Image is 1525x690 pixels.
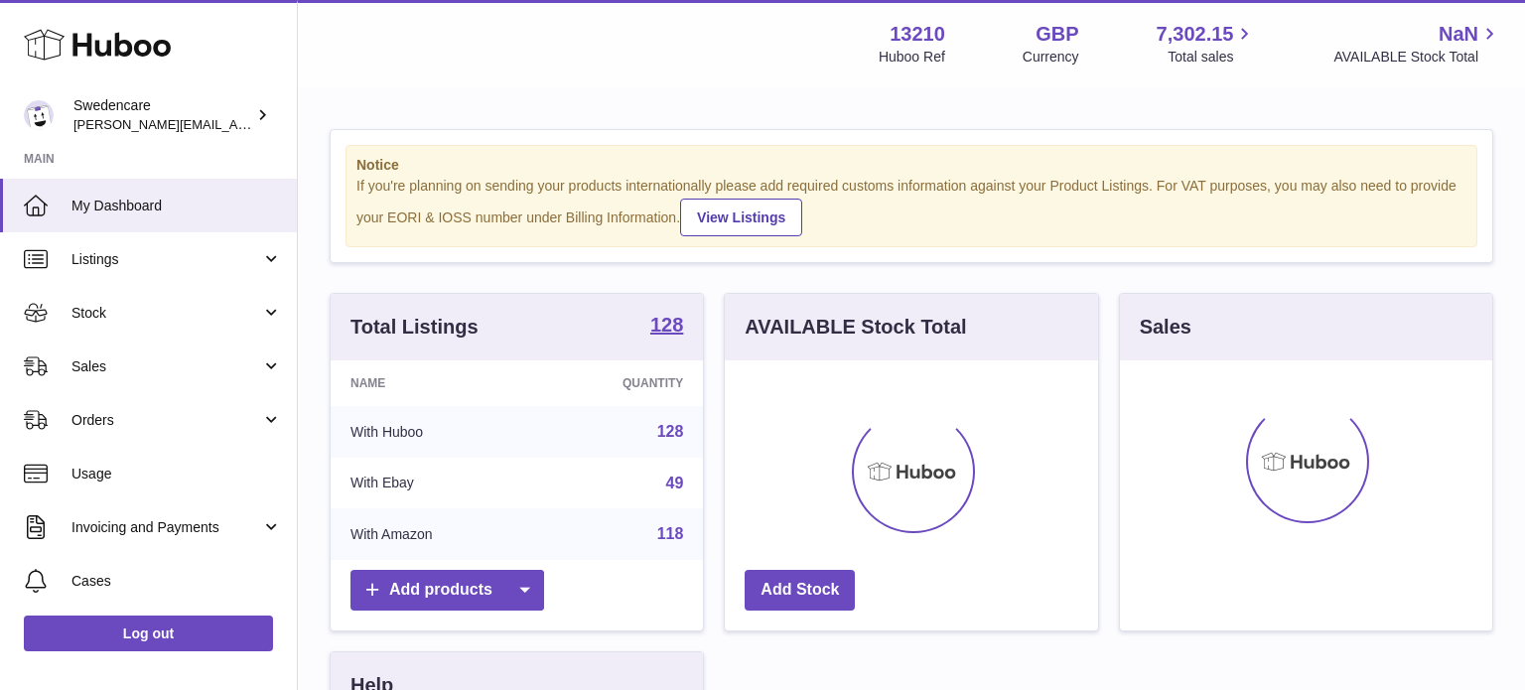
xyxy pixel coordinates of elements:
[534,360,703,406] th: Quantity
[71,357,261,376] span: Sales
[1168,48,1256,67] span: Total sales
[71,518,261,537] span: Invoicing and Payments
[73,116,398,132] span: [PERSON_NAME][EMAIL_ADDRESS][DOMAIN_NAME]
[350,314,479,341] h3: Total Listings
[1439,21,1478,48] span: NaN
[745,570,855,611] a: Add Stock
[650,315,683,335] strong: 128
[1140,314,1191,341] h3: Sales
[331,508,534,560] td: With Amazon
[350,570,544,611] a: Add products
[657,423,684,440] a: 128
[650,315,683,339] a: 128
[71,304,261,323] span: Stock
[71,250,261,269] span: Listings
[745,314,966,341] h3: AVAILABLE Stock Total
[331,406,534,458] td: With Huboo
[73,96,252,134] div: Swedencare
[331,458,534,509] td: With Ebay
[666,475,684,491] a: 49
[1333,21,1501,67] a: NaN AVAILABLE Stock Total
[1333,48,1501,67] span: AVAILABLE Stock Total
[331,360,534,406] th: Name
[71,197,282,215] span: My Dashboard
[24,616,273,651] a: Log out
[356,156,1466,175] strong: Notice
[1023,48,1079,67] div: Currency
[1157,21,1234,48] span: 7,302.15
[71,411,261,430] span: Orders
[879,48,945,67] div: Huboo Ref
[890,21,945,48] strong: 13210
[24,100,54,130] img: rebecca.fall@swedencare.co.uk
[356,177,1466,236] div: If you're planning on sending your products internationally please add required customs informati...
[71,572,282,591] span: Cases
[657,525,684,542] a: 118
[1157,21,1257,67] a: 7,302.15 Total sales
[1036,21,1078,48] strong: GBP
[680,199,802,236] a: View Listings
[71,465,282,483] span: Usage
